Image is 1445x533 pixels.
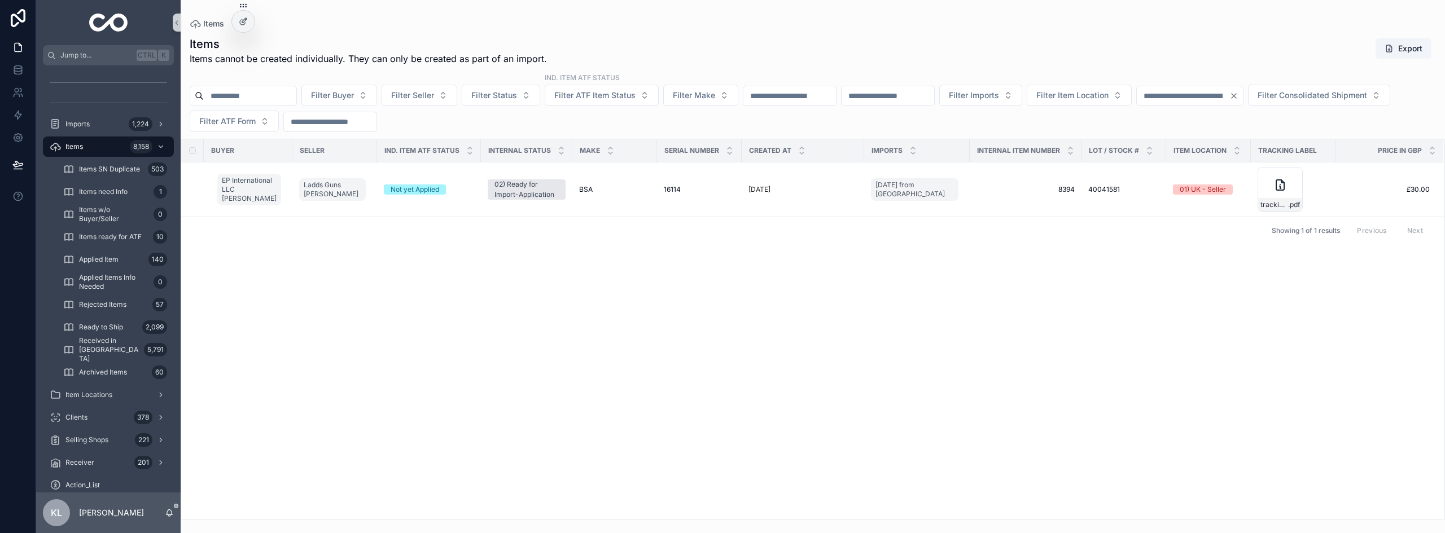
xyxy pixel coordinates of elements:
a: Ready to Ship2,099 [56,317,174,337]
p: [PERSON_NAME] [79,507,144,518]
span: Applied Item [79,255,119,264]
a: Not yet Applied [384,184,474,195]
button: Jump to...CtrlK [43,45,174,65]
a: 02) Ready for Import-Application [488,179,566,200]
div: 221 [135,433,152,447]
a: Items w/o Buyer/Seller0 [56,204,174,224]
span: Selling Shops [65,435,108,444]
button: Select Button [301,85,377,106]
span: Items SN Duplicate [79,165,140,174]
div: 2,099 [142,320,167,334]
span: Rejected Items [79,300,126,309]
span: tracking_label [1260,200,1288,209]
a: Items need Info1 [56,182,174,202]
span: Received in [GEOGRAPHIC_DATA] [79,336,139,363]
a: 40041581 [1088,185,1159,194]
span: Item Location [1173,146,1227,155]
span: Ind. Item ATF Status [384,146,459,155]
a: 8394 [977,185,1075,194]
a: [DATE] from [GEOGRAPHIC_DATA] [871,178,958,201]
a: 01) UK - Seller [1173,184,1244,195]
div: Not yet Applied [391,184,439,195]
a: [DATE] [748,185,857,194]
span: Filter Make [673,90,715,101]
button: Export [1376,38,1431,59]
span: Make [580,146,600,155]
div: 140 [148,253,167,266]
span: Action_List [65,481,100,490]
span: Price in GBP [1378,146,1422,155]
span: Filter Status [471,90,517,101]
a: [DATE] from [GEOGRAPHIC_DATA] [871,176,963,203]
div: 57 [152,298,167,311]
button: Select Button [545,85,659,106]
a: Items8,158 [43,136,174,157]
a: Ladds Guns [PERSON_NAME] [299,176,370,203]
a: BSA [579,185,650,194]
span: Receiver [65,458,94,467]
span: Created at [749,146,791,155]
a: 16114 [664,185,735,194]
span: Seller [300,146,325,155]
span: Items ready for ATF [79,232,142,241]
div: 378 [134,411,152,424]
a: Action_List [43,475,174,495]
span: Internal Status [488,146,551,155]
div: 8,158 [130,140,152,153]
div: 02) Ready for Import-Application [494,179,559,200]
div: 201 [134,456,152,469]
span: K [159,51,168,60]
button: Clear [1229,91,1243,100]
button: Select Button [382,85,457,106]
span: KL [51,506,62,519]
span: Showing 1 of 1 results [1272,226,1340,235]
span: Clients [65,413,87,422]
a: Clients378 [43,407,174,428]
span: Items cannot be created individually. They can only be created as part of an import. [190,52,547,65]
span: Items w/o Buyer/Seller [79,205,149,223]
span: Filter ATF Form [199,116,256,127]
a: EP International LLC [PERSON_NAME] [217,171,286,208]
a: Rejected Items57 [56,294,174,315]
span: Filter ATF Item Status [554,90,636,101]
span: .pdf [1288,200,1300,209]
a: £30.00 [1336,185,1430,194]
span: BSA [579,185,593,194]
a: Items SN Duplicate503 [56,159,174,179]
div: 60 [152,365,167,379]
div: 503 [148,162,167,176]
a: Item Locations [43,385,174,405]
div: scrollable content [36,65,181,492]
span: Buyer [211,146,234,155]
span: Serial Number [664,146,719,155]
span: Jump to... [60,51,132,60]
div: 1,224 [129,117,152,131]
span: Filter Consolidated Shipment [1258,90,1367,101]
span: Imports [872,146,903,155]
button: Select Button [462,85,540,106]
div: 5,791 [144,343,167,356]
img: App logo [89,14,128,32]
span: Ladds Guns [PERSON_NAME] [304,180,361,199]
a: Selling Shops221 [43,430,174,450]
span: Filter Item Location [1036,90,1109,101]
span: Filter Seller [391,90,434,101]
a: Archived Items60 [56,362,174,382]
span: 16114 [664,185,681,194]
span: [DATE] from [GEOGRAPHIC_DATA] [875,180,954,199]
button: Select Button [939,85,1022,106]
span: Ready to Ship [79,323,123,332]
span: Archived Items [79,368,127,377]
div: 1 [154,185,167,199]
span: Items need Info [79,187,128,196]
span: Imports [65,120,90,129]
div: 10 [153,230,167,244]
a: Items ready for ATF10 [56,227,174,247]
label: ind. Item ATF Status [545,72,620,82]
span: Tracking Label [1258,146,1317,155]
span: Filter Imports [949,90,999,101]
span: Item Locations [65,390,112,399]
button: Select Button [190,111,279,132]
a: Applied Items Info Needed0 [56,272,174,292]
